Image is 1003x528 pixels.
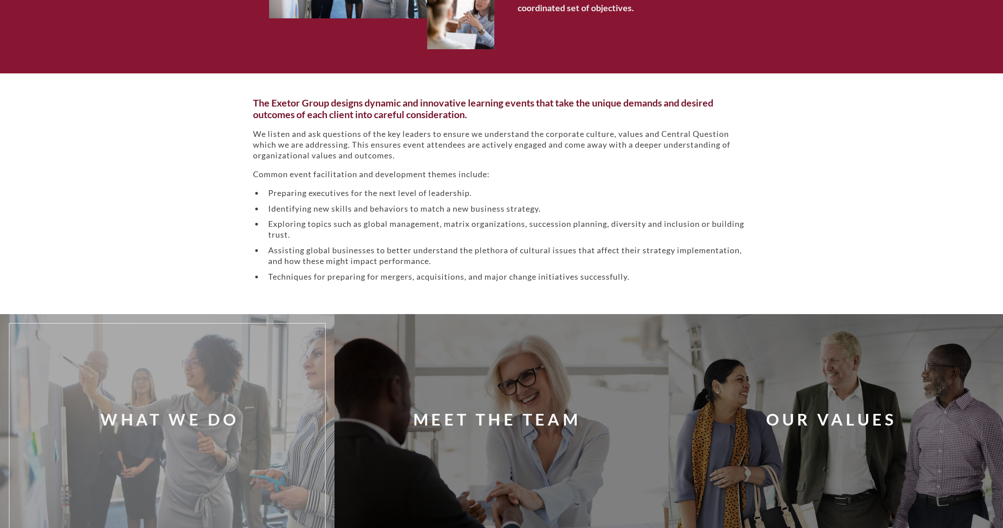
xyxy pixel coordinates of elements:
li: Identifying new skills and behaviors to match a new business strategy. [264,203,750,214]
h5: The Exetor Group designs dynamic and innovative learning events that take the unique demands and ... [253,98,750,121]
div: What We Do [100,408,239,430]
p: Common event facilitation and development themes include: [253,169,750,179]
div: Our Values [766,408,897,430]
li: Assisting global businesses to better understand the plethora of cultural issues that affect thei... [264,245,750,266]
p: We listen and ask questions of the key leaders to ensure we understand the corporate culture, val... [253,128,750,161]
li: Preparing executives for the next level of leadership. [264,187,750,198]
li: Exploring topics such as global management, matrix organizations, succession planning, diversity ... [264,218,750,240]
div: Meet The Team [413,408,581,430]
li: Techniques for preparing for mergers, acquisitions, and major change initiatives successfully. [264,271,750,282]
